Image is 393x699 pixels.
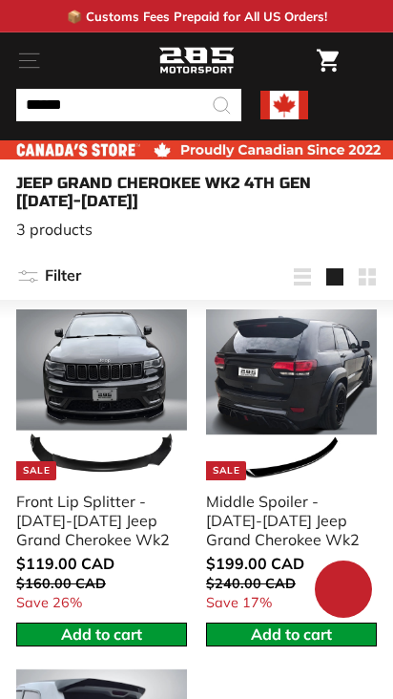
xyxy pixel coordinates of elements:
[206,575,296,592] span: $240.00 CAD
[206,461,246,480] div: Sale
[158,45,235,77] img: Logo_285_Motorsport_areodynamics_components
[307,33,348,88] a: Cart
[16,594,82,611] span: Save 26%
[16,174,377,210] h1: Jeep Grand Cherokee Wk2 4th Gen [[DATE]-[DATE]]
[309,561,378,623] inbox-online-store-chat: Shopify online store chat
[251,625,332,644] span: Add to cart
[206,492,365,549] div: Middle Spoiler - [DATE]-[DATE] Jeep Grand Cherokee Wk2
[16,89,241,121] input: Search
[16,575,106,592] span: $160.00 CAD
[16,623,187,646] button: Add to cart
[206,309,377,623] a: Sale Middle Spoiler - [DATE]-[DATE] Jeep Grand Cherokee Wk2 Save 17%
[16,309,187,623] a: Sale Front Lip Splitter - [DATE]-[DATE] Jeep Grand Cherokee Wk2 Save 26%
[206,554,304,573] span: $199.00 CAD
[206,594,272,611] span: Save 17%
[16,254,81,300] button: Filter
[206,623,377,646] button: Add to cart
[67,9,327,24] p: 📦 Customs Fees Prepaid for All US Orders!
[16,461,56,480] div: Sale
[16,554,114,573] span: $119.00 CAD
[16,492,176,549] div: Front Lip Splitter - [DATE]-[DATE] Jeep Grand Cherokee Wk2
[61,625,142,644] span: Add to cart
[16,220,377,239] p: 3 products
